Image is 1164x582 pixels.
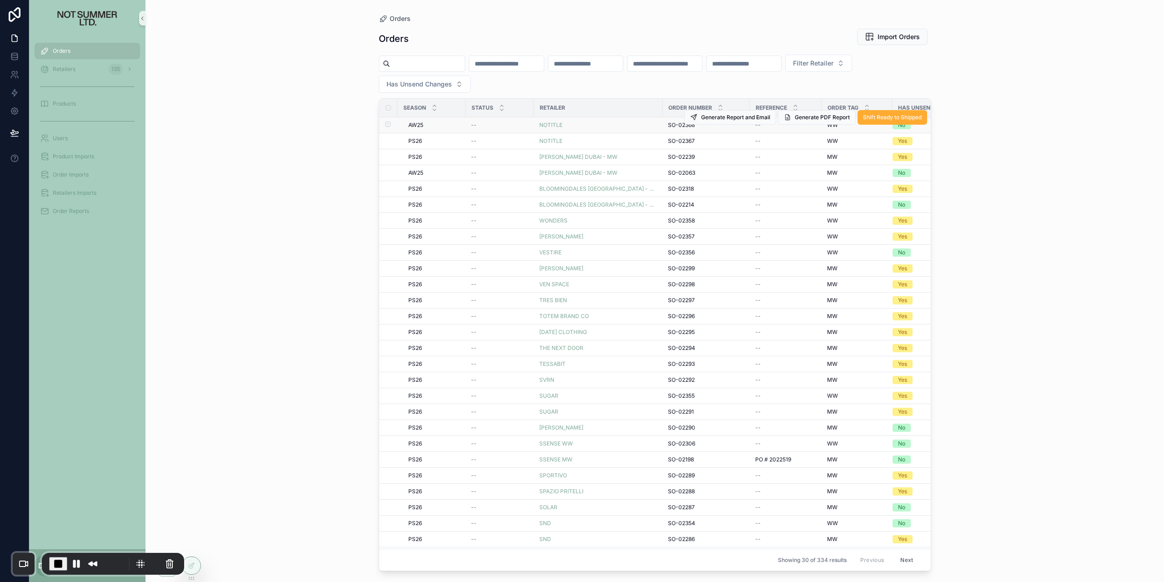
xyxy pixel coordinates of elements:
[471,153,528,161] a: --
[893,248,970,257] a: No
[539,376,657,384] a: SVRN
[109,64,123,75] div: 135
[539,185,657,192] a: BLOOMINGDALES [GEOGRAPHIC_DATA] - WW
[471,137,477,145] span: --
[755,217,761,224] span: --
[827,360,887,368] a: MW
[408,344,460,352] a: PS26
[408,297,460,304] a: PS26
[408,329,422,336] span: PS26
[471,360,477,368] span: --
[793,59,833,68] span: Filter Retailer
[408,360,460,368] a: PS26
[408,121,460,129] a: AW25
[863,114,922,121] span: Shift Ready to Shipped
[898,169,905,177] div: No
[827,313,887,320] a: MW
[827,329,838,336] span: MW
[539,313,589,320] span: TOTEM BRAND CO
[53,135,68,142] span: Users
[827,233,887,240] a: WW
[408,153,422,161] span: PS26
[827,249,838,256] span: WW
[668,281,695,288] span: SO-02298
[755,185,761,192] span: --
[827,297,838,304] span: MW
[539,121,562,129] a: NOTITLE
[53,66,75,73] span: Retailers
[898,312,907,320] div: Yes
[668,201,694,208] span: SO-02214
[408,376,460,384] a: PS26
[755,376,761,384] span: --
[755,376,816,384] a: --
[539,344,657,352] a: THE NEXT DOOR
[668,233,695,240] span: SO-02357
[408,297,422,304] span: PS26
[408,121,423,129] span: AW25
[755,121,761,129] span: --
[539,392,657,400] a: SUGAR
[471,121,528,129] a: --
[827,185,838,192] span: WW
[35,203,140,219] a: Order Reports
[53,100,76,107] span: Products
[668,329,744,336] a: SO-02295
[539,297,567,304] a: TRES BIEN
[755,297,816,304] a: --
[471,297,528,304] a: --
[539,137,562,145] a: NOTITLE
[893,280,970,288] a: Yes
[893,137,970,145] a: Yes
[827,281,838,288] span: MW
[539,392,558,400] span: SUGAR
[668,344,744,352] a: SO-02294
[893,169,970,177] a: No
[827,313,838,320] span: MW
[539,201,657,208] a: BLOOMINGDALES [GEOGRAPHIC_DATA] - MW
[408,376,422,384] span: PS26
[539,169,617,177] span: [PERSON_NAME] DUBAI - MW
[471,233,528,240] a: --
[29,36,145,231] div: scrollable content
[408,360,422,368] span: PS26
[668,360,695,368] span: SO-02293
[898,360,907,368] div: Yes
[471,201,528,208] a: --
[471,233,477,240] span: --
[893,217,970,225] a: Yes
[35,43,140,59] a: Orders
[408,313,460,320] a: PS26
[898,296,907,304] div: Yes
[539,329,587,336] a: [DATE] CLOTHING
[893,328,970,336] a: Yes
[408,265,460,272] a: PS26
[408,249,460,256] a: PS26
[827,249,887,256] a: WW
[53,207,89,215] span: Order Reports
[827,153,838,161] span: MW
[668,137,744,145] a: SO-02367
[539,376,554,384] a: SVRN
[755,329,761,336] span: --
[408,233,460,240] a: PS26
[898,137,907,145] div: Yes
[827,344,838,352] span: MW
[893,376,970,384] a: Yes
[755,137,816,145] a: --
[471,201,477,208] span: --
[539,265,583,272] a: [PERSON_NAME]
[539,360,566,368] a: TESSABIT
[755,313,761,320] span: --
[471,185,528,192] a: --
[827,169,838,177] span: MW
[539,249,657,256] a: VESTIRE
[755,392,816,400] a: --
[668,297,695,304] span: SO-02297
[755,281,761,288] span: --
[539,137,657,145] a: NOTITLE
